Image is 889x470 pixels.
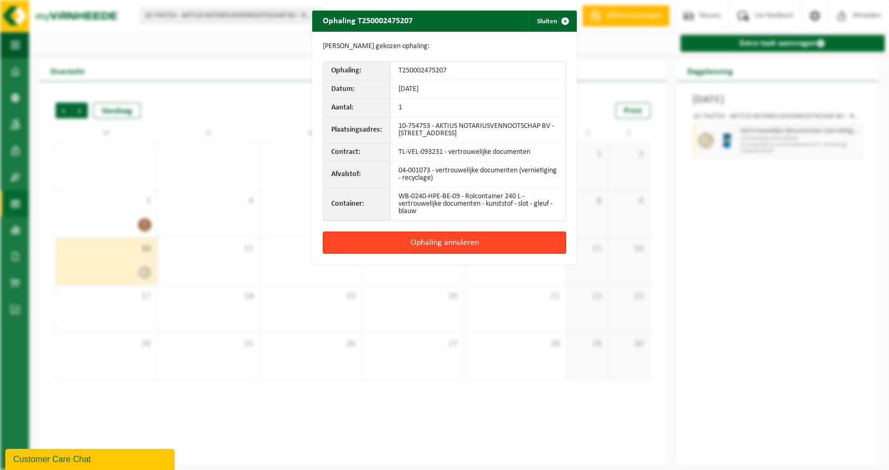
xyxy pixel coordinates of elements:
[323,62,391,80] th: Ophaling:
[391,188,566,220] td: WB-0240-HPE-BE-09 - Rolcontainer 240 L - vertrouwelijke documenten - kunststof - slot - gleuf - b...
[323,143,391,162] th: Contract:
[391,117,566,143] td: 10-754753 - AKTIUS NOTARIUSVENNOOTSCHAP BV - [STREET_ADDRESS]
[323,232,566,254] button: Ophaling annuleren
[323,117,391,143] th: Plaatsingsadres:
[323,80,391,99] th: Datum:
[529,11,576,32] button: Sluiten
[391,99,566,117] td: 1
[323,99,391,117] th: Aantal:
[391,162,566,188] td: 04-001073 - vertrouwelijke documenten (vernietiging - recyclage)
[323,42,566,51] p: [PERSON_NAME] gekozen ophaling:
[391,143,566,162] td: TL-VEL-093231 - vertrouwelijke documenten
[323,188,391,220] th: Container:
[391,80,566,99] td: [DATE]
[323,162,391,188] th: Afvalstof:
[391,62,566,80] td: T250002475207
[312,11,423,31] h2: Ophaling T250002475207
[5,447,177,470] iframe: chat widget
